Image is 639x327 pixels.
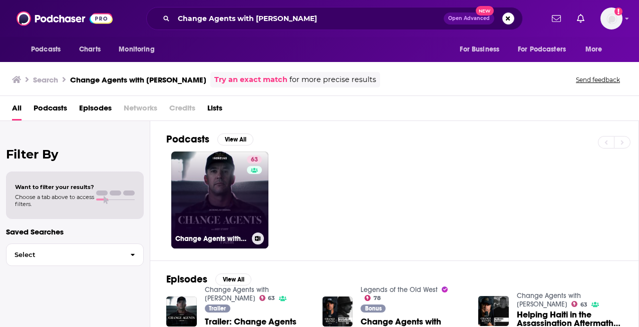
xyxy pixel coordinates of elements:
span: Charts [79,42,101,56]
span: Bonus [365,305,382,311]
button: View All [217,133,253,145]
span: 63 [268,296,275,300]
a: 63 [259,295,275,301]
span: For Business [460,42,499,56]
a: Change Agents with Andy Stumpf [205,285,269,302]
h2: Filter By [6,147,144,161]
a: Try an exact match [214,74,287,85]
span: 78 [374,296,381,300]
span: Open Advanced [448,16,490,21]
a: Legends of the Old West [361,285,438,294]
button: open menu [453,40,512,59]
h2: Episodes [166,273,207,285]
span: Want to filter your results? [15,183,94,190]
a: Change Agents with Andy Stumpf [517,291,581,308]
img: Podchaser - Follow, Share and Rate Podcasts [17,9,113,28]
span: 63 [580,302,587,307]
a: Charts [73,40,107,59]
span: For Podcasters [518,42,566,56]
span: New [476,6,494,15]
a: Podcasts [34,100,67,120]
a: 63 [247,155,262,163]
img: Trailer: Change Agents with Andy Stumpf [166,296,197,327]
span: Networks [124,100,157,120]
img: Helping Haiti in the Assassination Aftermath (w/ the Billinghams) - Change Agents w/Andy Stumpf [478,296,509,326]
button: Select [6,243,144,266]
a: All [12,100,22,120]
span: Select [7,251,122,258]
button: open menu [24,40,74,59]
button: Send feedback [573,75,623,84]
span: Choose a tab above to access filters. [15,193,94,207]
button: open menu [578,40,615,59]
a: Show notifications dropdown [573,10,588,27]
img: Change Agents with Andy Stumpf: Kevin Costner [323,296,353,327]
span: Credits [169,100,195,120]
h3: Search [33,75,58,84]
h2: Podcasts [166,133,209,145]
svg: Add a profile image [614,7,622,15]
a: 63 [571,301,587,307]
a: Show notifications dropdown [548,10,565,27]
button: open menu [511,40,580,59]
a: 63Change Agents with [PERSON_NAME] [171,151,268,248]
span: More [585,42,602,56]
h3: Change Agents with [PERSON_NAME] [70,75,206,84]
button: open menu [112,40,167,59]
a: 78 [365,295,381,301]
p: Saved Searches [6,227,144,236]
a: EpisodesView All [166,273,251,285]
div: Search podcasts, credits, & more... [146,7,523,30]
span: Podcasts [31,42,61,56]
span: 63 [251,155,258,165]
a: Episodes [79,100,112,120]
button: Open AdvancedNew [444,12,494,24]
a: Lists [207,100,222,120]
span: Trailer [209,305,226,311]
span: for more precise results [289,74,376,85]
img: User Profile [600,7,622,29]
a: PodcastsView All [166,133,253,145]
h3: Change Agents with [PERSON_NAME] [175,234,248,243]
button: View All [215,273,251,285]
span: Monitoring [119,42,154,56]
span: Logged in as brenda_epic [600,7,622,29]
button: Show profile menu [600,7,622,29]
input: Search podcasts, credits, & more... [174,10,444,26]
